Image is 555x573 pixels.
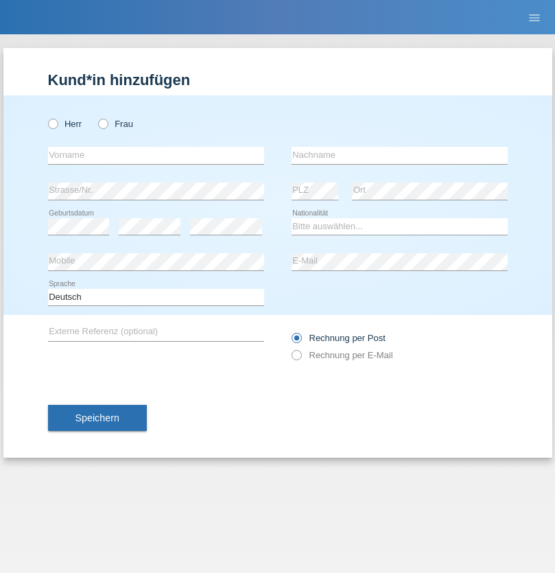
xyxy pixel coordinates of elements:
label: Herr [48,119,82,129]
input: Herr [48,119,57,128]
label: Frau [98,119,133,129]
span: Speichern [75,412,119,423]
label: Rechnung per Post [292,333,386,343]
button: Speichern [48,405,147,431]
input: Rechnung per E-Mail [292,350,300,367]
h1: Kund*in hinzufügen [48,71,508,89]
input: Rechnung per Post [292,333,300,350]
i: menu [528,11,541,25]
input: Frau [98,119,107,128]
a: menu [521,13,548,21]
label: Rechnung per E-Mail [292,350,393,360]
